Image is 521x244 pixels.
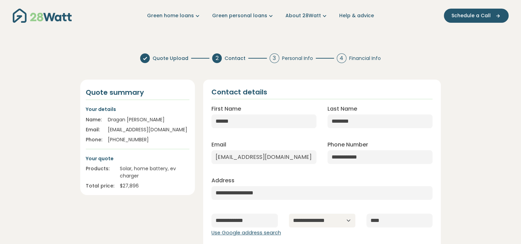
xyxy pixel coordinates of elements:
[86,88,189,97] h4: Quote summary
[86,182,114,190] div: Total price:
[86,126,102,133] div: Email:
[108,136,189,143] div: [PHONE_NUMBER]
[108,116,189,123] div: Dragan [PERSON_NAME]
[211,150,316,164] input: Enter email
[225,55,246,62] span: Contact
[86,155,189,162] p: Your quote
[147,12,201,19] a: Green home loans
[120,182,189,190] div: $ 27,896
[327,105,357,113] label: Last Name
[337,53,346,63] div: 4
[153,55,188,62] span: Quote Upload
[285,12,328,19] a: About 28Watt
[211,88,267,96] h2: Contact details
[282,55,313,62] span: Personal Info
[13,7,509,24] nav: Main navigation
[86,136,102,143] div: Phone:
[339,12,374,19] a: Help & advice
[349,55,381,62] span: Financial Info
[451,12,491,19] span: Schedule a Call
[86,116,102,123] div: Name:
[212,12,274,19] a: Green personal loans
[108,126,189,133] div: [EMAIL_ADDRESS][DOMAIN_NAME]
[211,176,235,185] label: Address
[13,9,72,23] img: 28Watt
[211,229,281,237] button: Use Google address search
[444,9,509,23] button: Schedule a Call
[120,165,189,180] div: Solar, home battery, ev charger
[211,141,226,149] label: Email
[212,53,222,63] div: 2
[327,141,368,149] label: Phone Number
[86,105,189,113] p: Your details
[211,105,241,113] label: First Name
[86,165,114,180] div: Products:
[270,53,279,63] div: 3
